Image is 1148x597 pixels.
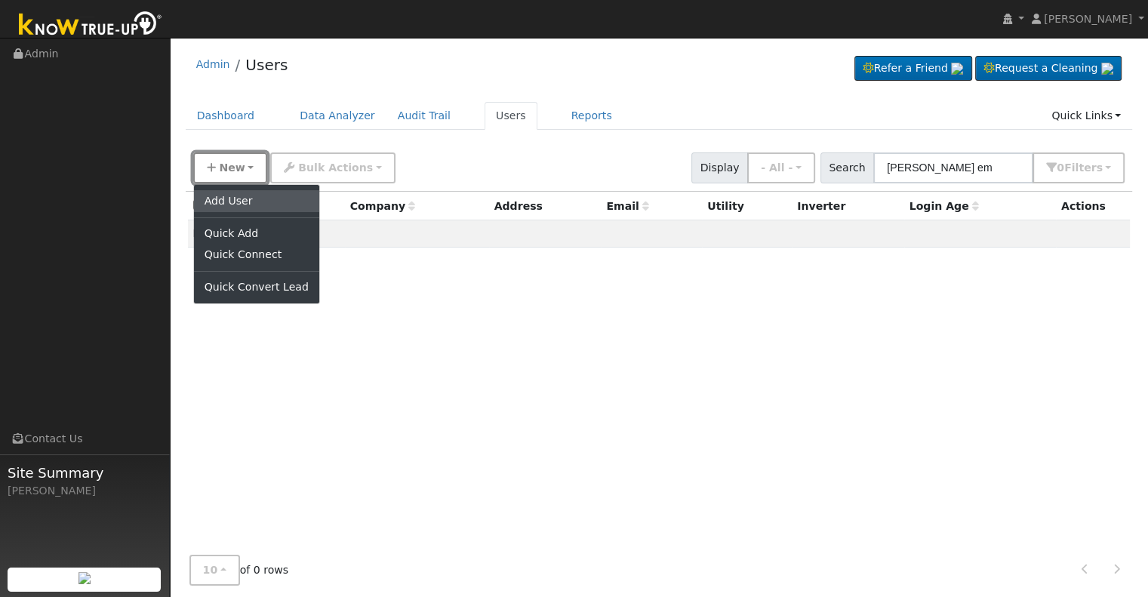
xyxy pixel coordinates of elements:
button: 10 [189,555,240,586]
a: Dashboard [186,102,266,130]
span: s [1096,162,1102,174]
div: Address [494,198,596,214]
span: Display [691,152,748,183]
a: Users [485,102,537,130]
div: Utility [707,198,786,214]
a: Audit Trail [386,102,462,130]
div: Inverter [797,198,898,214]
a: Quick Links [1040,102,1132,130]
div: [PERSON_NAME] [8,483,162,499]
a: Quick Connect [194,245,319,266]
a: Quick Add [194,223,319,245]
a: Add User [194,190,319,211]
button: Bulk Actions [270,152,395,183]
img: Know True-Up [11,8,170,42]
div: Actions [1061,198,1125,214]
td: None [188,220,1131,248]
input: Search [873,152,1033,183]
button: New [193,152,268,183]
a: Quick Convert Lead [194,277,319,298]
img: retrieve [1101,63,1113,75]
a: Refer a Friend [854,56,972,82]
span: Company name [350,200,415,212]
a: Reports [560,102,623,130]
span: New [219,162,245,174]
button: - All - [747,152,815,183]
button: 0Filters [1033,152,1125,183]
a: Users [245,56,288,74]
span: Site Summary [8,463,162,483]
img: retrieve [78,572,91,584]
span: Email [606,200,648,212]
img: retrieve [951,63,963,75]
span: 10 [203,564,218,576]
span: Bulk Actions [298,162,373,174]
span: [PERSON_NAME] [1044,13,1132,25]
span: Days since last login [909,200,979,212]
span: of 0 rows [189,555,289,586]
span: Filter [1064,162,1103,174]
a: Data Analyzer [288,102,386,130]
a: Request a Cleaning [975,56,1122,82]
a: Admin [196,58,230,70]
span: Search [820,152,874,183]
